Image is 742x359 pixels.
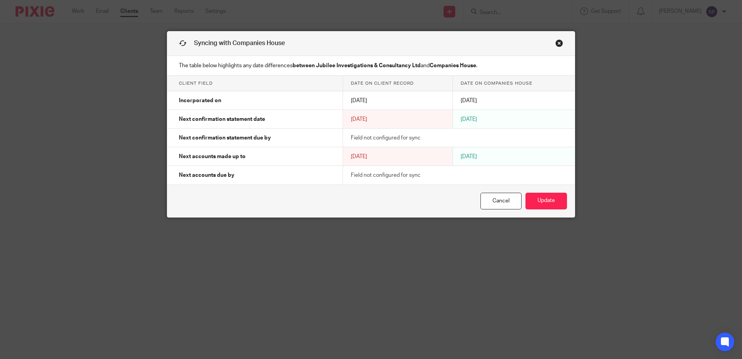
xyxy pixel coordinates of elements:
a: Close this dialog window [555,39,563,50]
td: [DATE] [343,91,453,110]
td: [DATE] [343,147,453,166]
td: [DATE] [343,110,453,129]
th: Date on client record [343,76,453,91]
td: Field not configured for sync [343,166,575,185]
a: Cancel [480,193,522,209]
td: [DATE] [453,110,575,129]
strong: between Jubilee Investigations & Consultancy Ltd [293,63,421,68]
strong: Companies House [430,63,476,68]
th: Date on Companies House [453,76,575,91]
button: Update [525,193,567,209]
td: Incorporated on [167,91,343,110]
td: [DATE] [453,147,575,166]
th: Client field [167,76,343,91]
span: Syncing with Companies House [194,40,285,46]
td: Next accounts due by [167,166,343,185]
td: Next confirmation statement due by [167,129,343,147]
td: Next confirmation statement date [167,110,343,129]
td: Field not configured for sync [343,129,575,147]
p: The table below highlights any date differences and . [167,56,575,76]
td: [DATE] [453,91,575,110]
td: Next accounts made up to [167,147,343,166]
